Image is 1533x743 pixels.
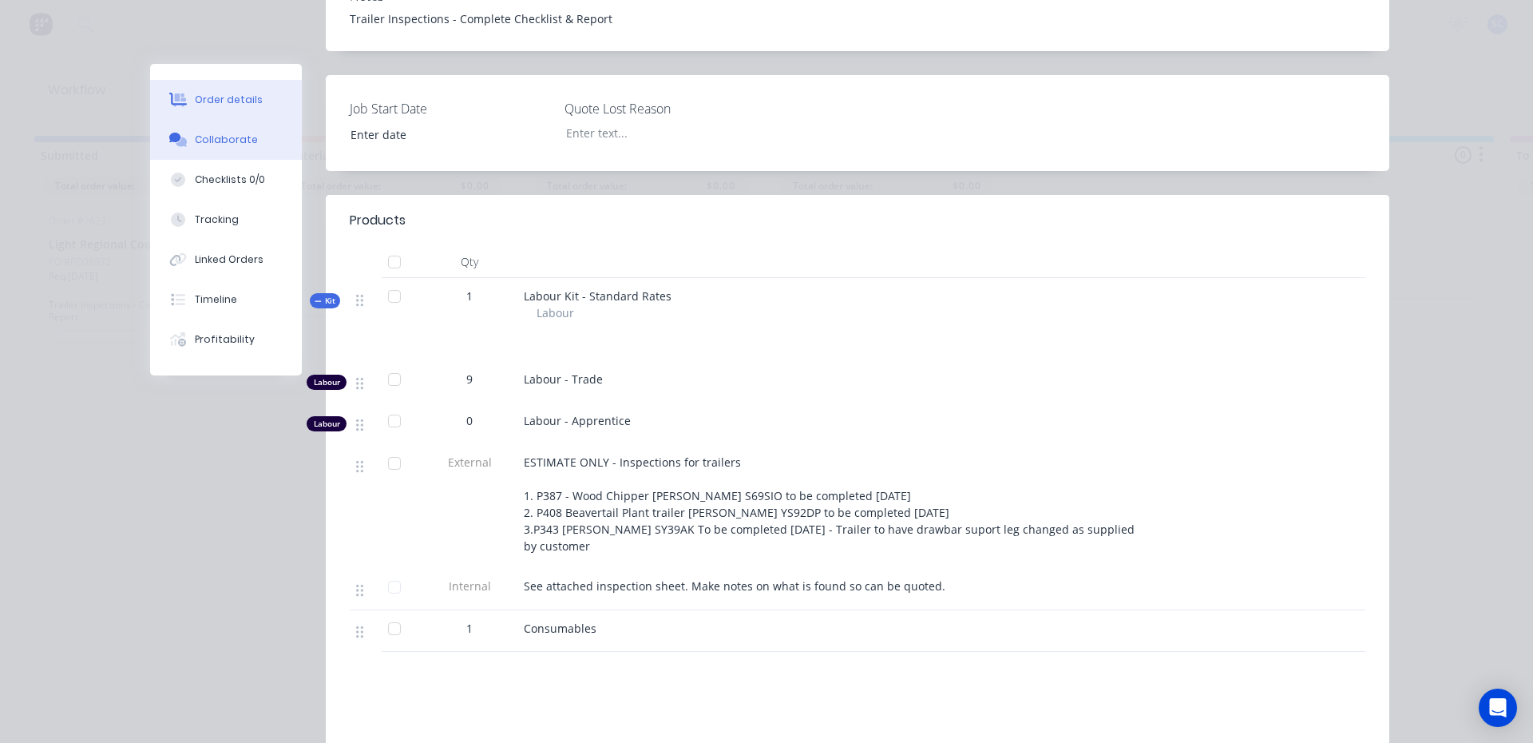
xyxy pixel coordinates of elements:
span: ESTIMATE ONLY - Inspections for trailers 1. P387 - Wood Chipper [PERSON_NAME] S69SIO to be comple... [524,455,1138,554]
button: Collaborate [150,120,302,160]
button: Checklists 0/0 [150,160,302,200]
button: Tracking [150,200,302,240]
div: Open Intercom Messenger [1479,689,1517,727]
span: Consumables [524,621,596,636]
div: Checklists 0/0 [195,173,265,187]
span: Internal [428,578,511,594]
span: Labour - Apprentice [524,413,631,428]
span: 1 [466,288,473,304]
div: Kit [310,293,340,308]
button: Linked Orders [150,240,302,280]
span: 9 [466,371,473,387]
div: Tracking [195,213,239,227]
div: Profitability [195,332,255,347]
button: Timeline [150,280,302,320]
div: Qty [422,246,517,278]
span: Labour - Trade [524,371,603,387]
span: Labour Kit - Standard Rates [524,288,671,304]
div: Timeline [195,292,237,307]
label: Quote Lost Reason [564,99,764,118]
div: Order details [195,93,263,107]
button: Order details [150,80,302,120]
span: See attached inspection sheet. Make notes on what is found so can be quoted. [524,578,945,594]
div: Products [350,211,406,230]
div: Linked Orders [195,252,263,267]
button: Profitability [150,320,302,360]
span: Labour [537,304,574,321]
div: Collaborate [195,133,258,147]
span: External [428,454,511,471]
span: Kit [315,295,335,307]
label: Job Start Date [350,99,549,118]
span: 0 [466,412,473,429]
input: Enter date [339,122,538,146]
div: Trailer Inspections - Complete Checklist & Report [350,10,1365,27]
div: Labour [307,416,347,431]
div: Labour [307,375,347,390]
span: 1 [466,620,473,637]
